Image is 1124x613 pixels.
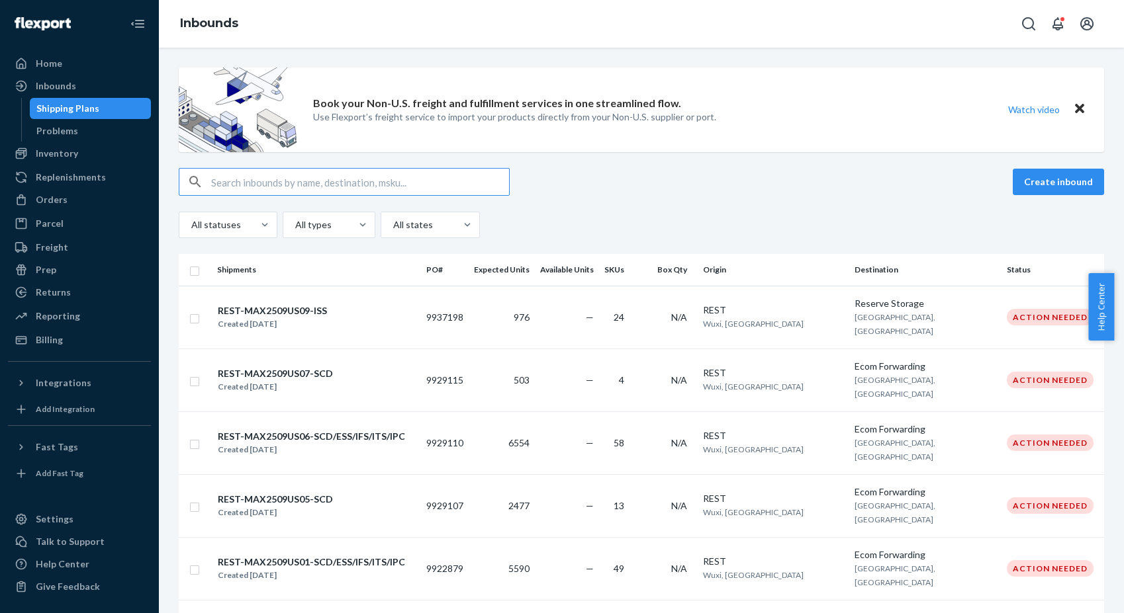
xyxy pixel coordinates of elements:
button: Give Feedback [8,576,151,597]
button: Watch video [1000,100,1068,119]
div: Action Needed [1007,309,1094,325]
div: Created [DATE] [218,380,333,393]
span: 976 [514,311,530,323]
span: 58 [614,437,624,448]
div: REST [703,304,845,317]
a: Settings [8,509,151,530]
span: [GEOGRAPHIC_DATA], [GEOGRAPHIC_DATA] [855,563,935,587]
span: N/A [671,563,687,574]
span: N/A [671,374,687,386]
span: Wuxi, [GEOGRAPHIC_DATA] [703,382,804,391]
div: Add Integration [36,403,95,415]
span: Wuxi, [GEOGRAPHIC_DATA] [703,444,804,454]
div: Created [DATE] [218,506,333,519]
span: — [586,437,594,448]
th: Status [1002,254,1104,286]
a: Freight [8,237,151,258]
a: Reporting [8,306,151,327]
th: Available Units [535,254,599,286]
div: Ecom Forwarding [855,423,996,436]
td: 9922879 [421,537,469,600]
div: Action Needed [1007,497,1094,514]
div: Replenishments [36,171,106,184]
div: REST [703,555,845,568]
div: Add Fast Tag [36,468,83,479]
div: Inventory [36,147,78,160]
div: Parcel [36,217,64,230]
div: REST-MAX2509US06-SCD/ESS/IFS/ITS/IPC [218,430,405,443]
div: Give Feedback [36,580,100,593]
div: Inbounds [36,79,76,93]
span: 49 [614,563,624,574]
th: Expected Units [469,254,535,286]
a: Add Integration [8,399,151,420]
td: 9929107 [421,474,469,537]
span: 13 [614,500,624,511]
a: Add Fast Tag [8,463,151,484]
span: [GEOGRAPHIC_DATA], [GEOGRAPHIC_DATA] [855,501,935,524]
div: Ecom Forwarding [855,548,996,561]
span: 2477 [508,500,530,511]
div: Freight [36,241,68,254]
span: 4 [619,374,624,386]
span: N/A [671,500,687,511]
div: Ecom Forwarding [855,360,996,373]
div: Created [DATE] [218,443,405,456]
a: Billing [8,329,151,350]
span: N/A [671,311,687,323]
td: 9937198 [421,286,469,348]
div: REST-MAX2509US07-SCD [218,367,333,380]
div: Reserve Storage [855,297,996,310]
div: Problems [36,124,78,138]
span: — [586,311,594,323]
a: Replenishments [8,167,151,188]
a: Help Center [8,553,151,575]
span: [GEOGRAPHIC_DATA], [GEOGRAPHIC_DATA] [855,312,935,336]
span: 503 [514,374,530,386]
span: Wuxi, [GEOGRAPHIC_DATA] [703,507,804,517]
p: Use Flexport’s freight service to import your products directly from your Non-U.S. supplier or port. [313,110,716,124]
button: Integrations [8,372,151,393]
div: Billing [36,333,63,347]
a: Orders [8,189,151,210]
div: Shipping Plans [36,102,99,115]
th: Origin [698,254,850,286]
span: — [586,374,594,386]
a: Problems [30,120,152,142]
div: REST-MAX2509US05-SCD [218,493,333,506]
button: Close [1071,100,1088,119]
div: Talk to Support [36,535,105,548]
span: Wuxi, [GEOGRAPHIC_DATA] [703,319,804,329]
a: Parcel [8,213,151,234]
span: [GEOGRAPHIC_DATA], [GEOGRAPHIC_DATA] [855,438,935,462]
th: Shipments [212,254,421,286]
div: Created [DATE] [218,569,405,582]
span: 24 [614,311,624,323]
span: N/A [671,437,687,448]
div: REST-MAX2509US09-ISS [218,304,327,317]
button: Help Center [1088,273,1114,341]
div: Reporting [36,309,80,323]
button: Open Search Box [1015,11,1042,37]
td: 9929115 [421,348,469,411]
span: 5590 [508,563,530,574]
div: Prep [36,263,56,276]
div: Orders [36,193,68,206]
span: — [586,500,594,511]
div: Action Needed [1007,434,1094,451]
button: Close Navigation [124,11,151,37]
a: Home [8,53,151,74]
button: Create inbound [1013,169,1104,195]
span: — [586,563,594,574]
th: SKUs [599,254,635,286]
span: [GEOGRAPHIC_DATA], [GEOGRAPHIC_DATA] [855,375,935,399]
div: Ecom Forwarding [855,485,996,499]
ol: breadcrumbs [169,5,249,43]
th: Box Qty [635,254,698,286]
a: Returns [8,282,151,303]
p: Book your Non-U.S. freight and fulfillment services in one streamlined flow. [313,96,681,111]
div: Settings [36,512,73,526]
button: Fast Tags [8,436,151,458]
button: Open notifications [1045,11,1071,37]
